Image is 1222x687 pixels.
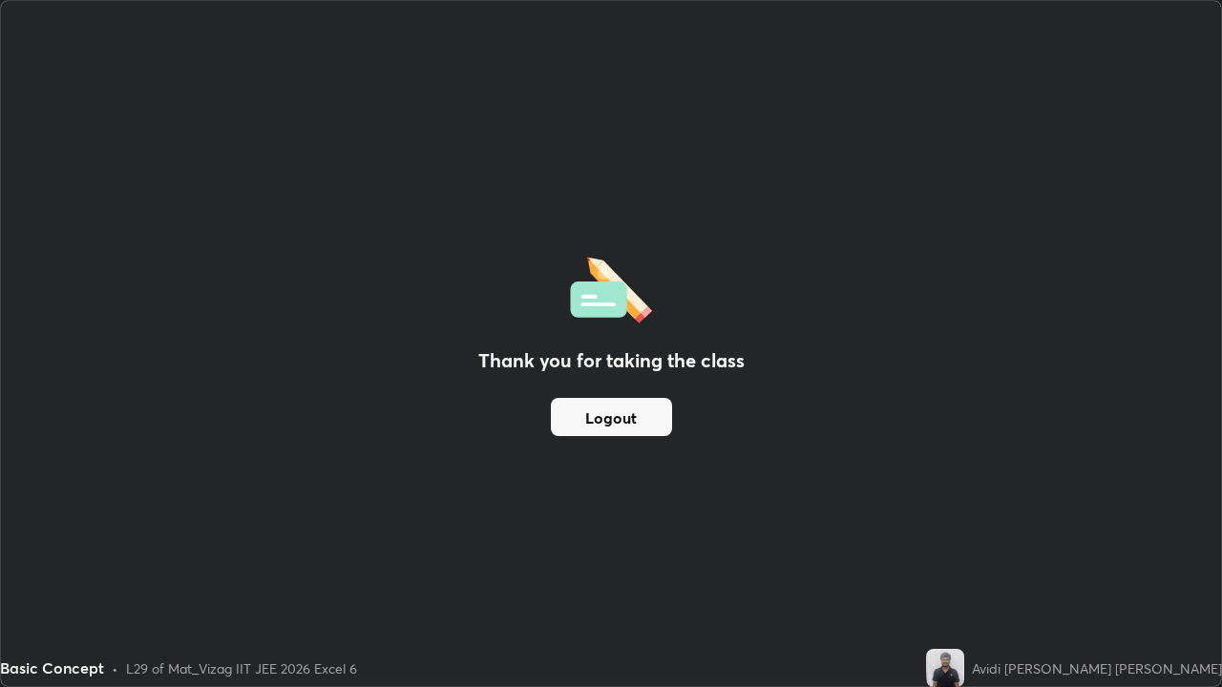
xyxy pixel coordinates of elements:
[551,398,672,436] button: Logout
[570,251,652,323] img: offlineFeedback.1438e8b3.svg
[972,658,1222,678] div: Avidi [PERSON_NAME] [PERSON_NAME]
[926,649,964,687] img: fdab62d5ebe0400b85cf6e9720f7db06.jpg
[478,346,745,375] h2: Thank you for taking the class
[126,658,357,678] div: L29 of Mat_Vizag IIT JEE 2026 Excel 6
[112,658,118,678] div: •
